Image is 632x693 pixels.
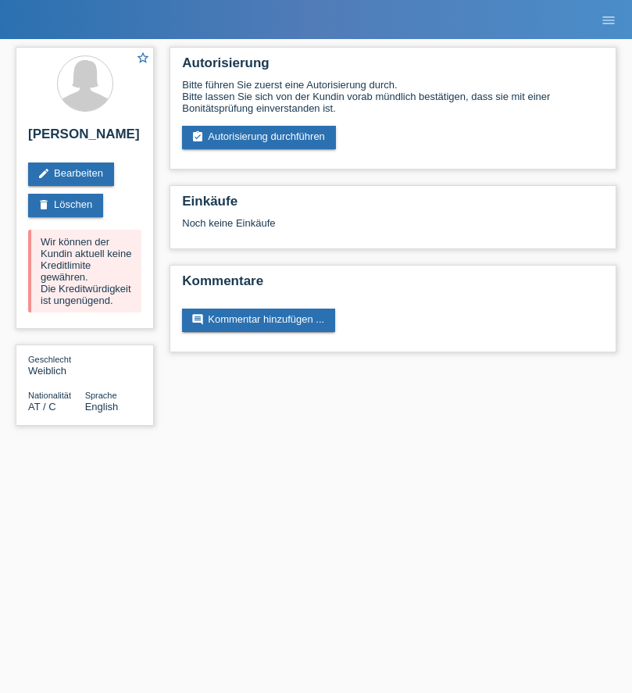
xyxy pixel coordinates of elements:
a: deleteLöschen [28,194,103,217]
i: star_border [136,51,150,65]
a: commentKommentar hinzufügen ... [182,309,335,332]
i: assignment_turned_in [191,130,204,143]
span: Nationalität [28,391,71,400]
i: edit [37,167,50,180]
span: English [85,401,119,413]
h2: [PERSON_NAME] [28,127,141,150]
div: Bitte führen Sie zuerst eine Autorisierung durch. Bitte lassen Sie sich von der Kundin vorab münd... [182,79,604,114]
a: star_border [136,51,150,67]
div: Wir können der Kundin aktuell keine Kreditlimite gewähren. Die Kreditwürdigkeit ist ungenügend. [28,230,141,313]
a: assignment_turned_inAutorisierung durchführen [182,126,336,149]
i: delete [37,198,50,211]
h2: Einkäufe [182,194,604,217]
h2: Autorisierung [182,55,604,79]
div: Noch keine Einkäufe [182,217,604,241]
div: Weiblich [28,353,85,377]
a: editBearbeiten [28,163,114,186]
span: Sprache [85,391,117,400]
a: menu [593,15,624,24]
i: comment [191,313,204,326]
h2: Kommentare [182,273,604,297]
span: Geschlecht [28,355,71,364]
span: Österreich / C / 01.06.2019 [28,401,56,413]
i: menu [601,13,616,28]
